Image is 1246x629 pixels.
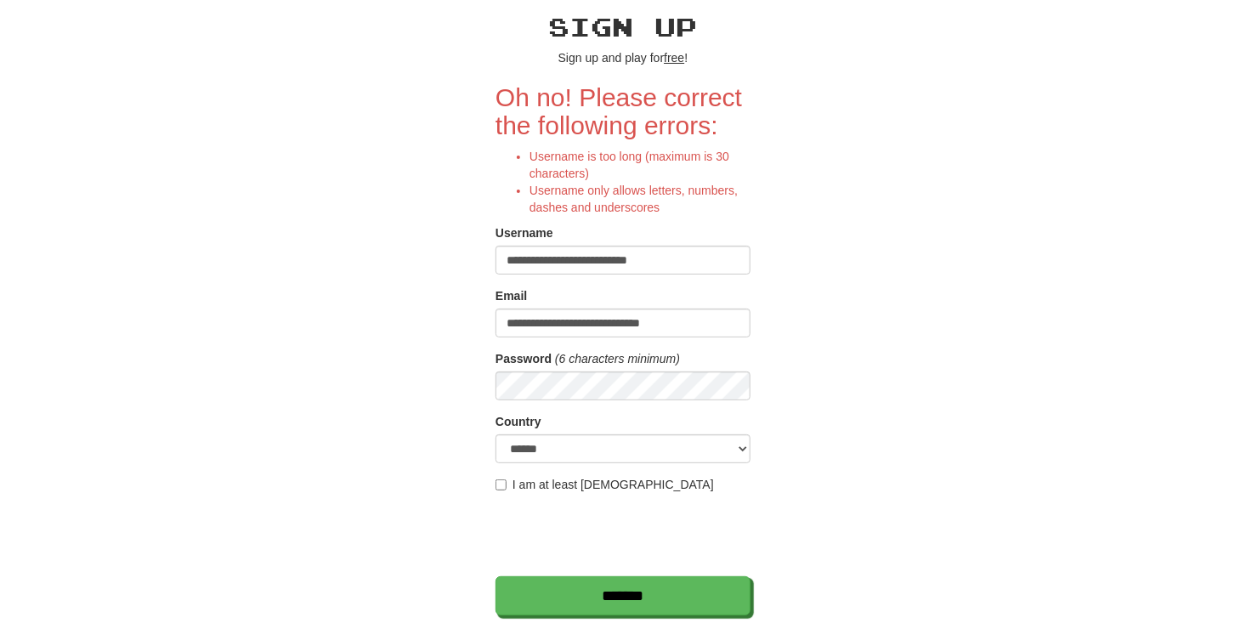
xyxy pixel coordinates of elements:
li: Username is too long (maximum is 30 characters) [530,148,750,182]
label: Email [496,287,527,304]
li: Username only allows letters, numbers, dashes and underscores [530,182,750,216]
em: (6 characters minimum) [555,352,680,365]
label: Country [496,413,541,430]
label: Password [496,350,552,367]
label: I am at least [DEMOGRAPHIC_DATA] [496,476,714,493]
input: I am at least [DEMOGRAPHIC_DATA] [496,479,507,490]
label: Username [496,224,553,241]
u: free [664,51,684,65]
iframe: reCAPTCHA [496,501,754,568]
h2: Oh no! Please correct the following errors: [496,83,750,139]
h2: Sign up [496,13,750,41]
p: Sign up and play for ! [496,49,750,66]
